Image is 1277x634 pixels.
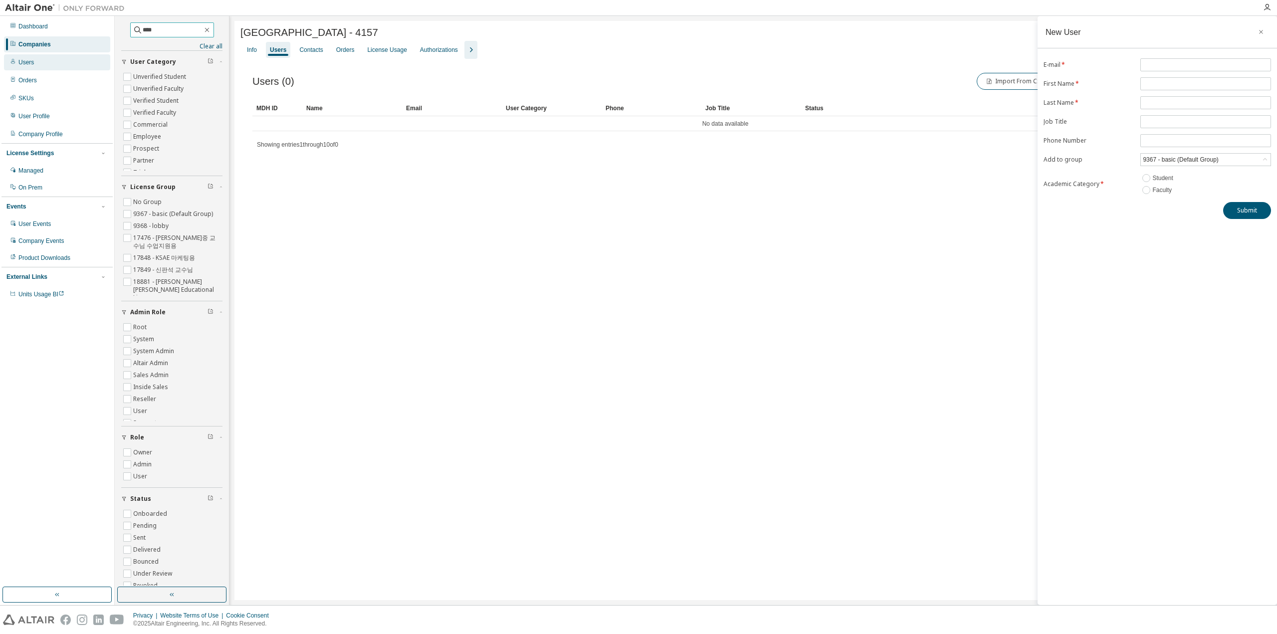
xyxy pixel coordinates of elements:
[252,76,294,87] span: Users (0)
[133,232,222,252] label: 17476 - [PERSON_NAME]중 교수님 수업지원용
[133,321,149,333] label: Root
[252,116,1198,131] td: No data available
[208,308,213,316] span: Clear filter
[133,620,275,628] p: © 2025 Altair Engineering, Inc. All Rights Reserved.
[160,612,226,620] div: Website Terms of Use
[130,308,166,316] span: Admin Role
[257,141,338,148] span: Showing entries 1 through 10 of 0
[256,100,298,116] div: MDH ID
[208,433,213,441] span: Clear filter
[130,183,176,191] span: License Group
[6,149,54,157] div: License Settings
[18,22,48,30] div: Dashboard
[133,333,156,345] label: System
[299,46,323,54] div: Contacts
[121,176,222,198] button: License Group
[133,470,149,482] label: User
[121,301,222,323] button: Admin Role
[1044,80,1134,88] label: First Name
[133,446,154,458] label: Owner
[208,58,213,66] span: Clear filter
[1152,184,1174,196] label: Faculty
[336,46,355,54] div: Orders
[133,252,197,264] label: 17848 - KSAE 마케팅용
[133,167,148,179] label: Trial
[1046,28,1081,36] div: New User
[133,544,163,556] label: Delivered
[133,381,170,393] label: Inside Sales
[130,58,176,66] span: User Category
[208,183,213,191] span: Clear filter
[226,612,274,620] div: Cookie Consent
[133,417,159,429] label: Support
[18,220,51,228] div: User Events
[77,615,87,625] img: instagram.svg
[121,426,222,448] button: Role
[18,76,37,84] div: Orders
[18,291,64,298] span: Units Usage BI
[133,345,176,357] label: System Admin
[133,143,161,155] label: Prospect
[133,107,178,119] label: Verified Faculty
[240,27,378,38] span: [GEOGRAPHIC_DATA] - 4157
[133,508,169,520] label: Onboarded
[133,405,149,417] label: User
[1152,172,1175,184] label: Student
[1141,154,1271,166] div: 9367 - basic (Default Group)
[18,112,50,120] div: User Profile
[133,568,174,580] label: Under Review
[133,131,163,143] label: Employee
[133,369,171,381] label: Sales Admin
[5,3,130,13] img: Altair One
[133,71,188,83] label: Unverified Student
[121,42,222,50] a: Clear all
[1044,180,1134,188] label: Academic Category
[6,273,47,281] div: External Links
[805,100,1194,116] div: Status
[367,46,407,54] div: License Usage
[18,130,63,138] div: Company Profile
[6,203,26,211] div: Events
[420,46,458,54] div: Authorizations
[133,155,156,167] label: Partner
[18,254,70,262] div: Product Downloads
[18,40,51,48] div: Companies
[1223,202,1271,219] button: Submit
[133,208,215,220] label: 9367 - basic (Default Group)
[1044,99,1134,107] label: Last Name
[977,73,1053,90] button: Import From CSV
[18,167,43,175] div: Managed
[130,495,151,503] span: Status
[1044,156,1134,164] label: Add to group
[18,58,34,66] div: Users
[270,46,286,54] div: Users
[110,615,124,625] img: youtube.svg
[406,100,498,116] div: Email
[3,615,54,625] img: altair_logo.svg
[133,580,160,592] label: Revoked
[1044,137,1134,145] label: Phone Number
[133,276,222,304] label: 18881 - [PERSON_NAME] [PERSON_NAME] Educational License
[133,95,181,107] label: Verified Student
[18,237,64,245] div: Company Events
[1044,61,1134,69] label: E-mail
[506,100,598,116] div: User Category
[133,393,158,405] label: Reseller
[93,615,104,625] img: linkedin.svg
[133,83,186,95] label: Unverified Faculty
[133,264,195,276] label: 17849 - 신판석 교수님
[247,46,257,54] div: Info
[306,100,398,116] div: Name
[130,433,144,441] span: Role
[133,196,164,208] label: No Group
[133,357,170,369] label: Altair Admin
[133,556,161,568] label: Bounced
[60,615,71,625] img: facebook.svg
[18,184,42,192] div: On Prem
[121,51,222,73] button: User Category
[133,532,148,544] label: Sent
[208,495,213,503] span: Clear filter
[133,520,159,532] label: Pending
[606,100,697,116] div: Phone
[1141,154,1220,165] div: 9367 - basic (Default Group)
